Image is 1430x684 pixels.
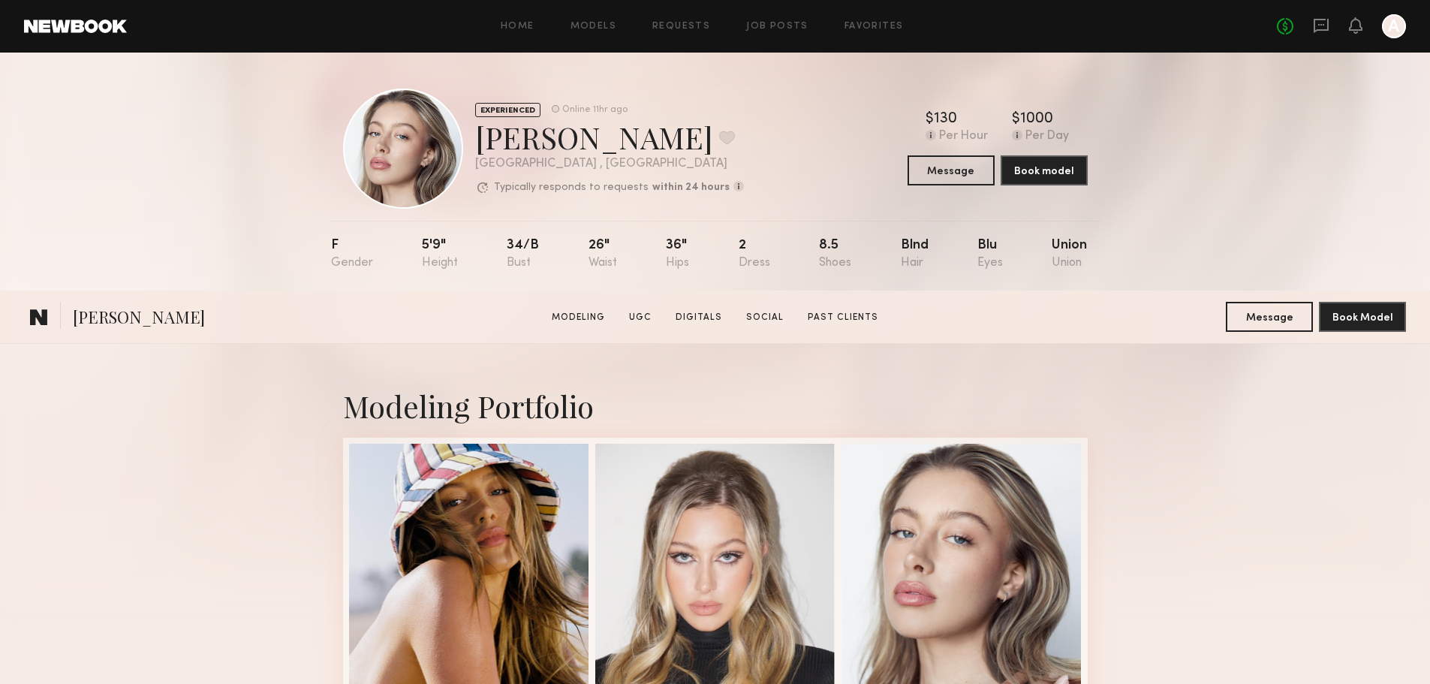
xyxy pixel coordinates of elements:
[652,22,710,32] a: Requests
[1020,112,1053,127] div: 1000
[666,239,689,270] div: 36"
[422,239,458,270] div: 5'9"
[475,158,744,170] div: [GEOGRAPHIC_DATA] , [GEOGRAPHIC_DATA]
[331,239,373,270] div: F
[802,311,884,324] a: Past Clients
[1319,310,1406,323] a: Book Model
[494,182,649,193] p: Typically responds to requests
[1012,112,1020,127] div: $
[475,103,540,117] div: EXPERIENCED
[1001,155,1088,185] button: Book model
[740,311,790,324] a: Social
[934,112,957,127] div: 130
[939,130,988,143] div: Per Hour
[73,306,205,332] span: [PERSON_NAME]
[501,22,534,32] a: Home
[1025,130,1069,143] div: Per Day
[908,155,995,185] button: Message
[570,22,616,32] a: Models
[562,105,628,115] div: Online 11hr ago
[1382,14,1406,38] a: A
[546,311,611,324] a: Modeling
[844,22,904,32] a: Favorites
[507,239,539,270] div: 34/b
[977,239,1003,270] div: Blu
[670,311,728,324] a: Digitals
[739,239,770,270] div: 2
[901,239,929,270] div: Blnd
[1226,302,1313,332] button: Message
[746,22,808,32] a: Job Posts
[475,117,744,157] div: [PERSON_NAME]
[926,112,934,127] div: $
[652,182,730,193] b: within 24 hours
[589,239,617,270] div: 26"
[819,239,851,270] div: 8.5
[623,311,658,324] a: UGC
[1052,239,1087,270] div: Union
[1319,302,1406,332] button: Book Model
[343,386,1088,426] div: Modeling Portfolio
